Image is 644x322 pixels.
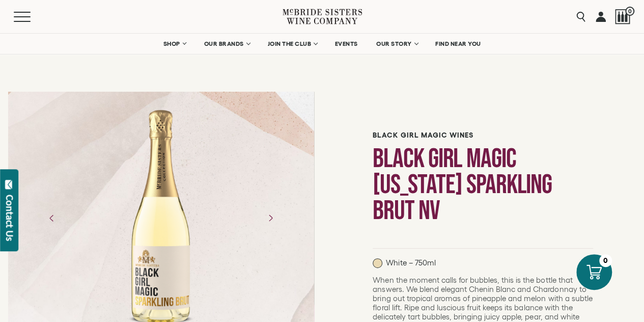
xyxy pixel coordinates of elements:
span: FIND NEAR YOU [435,40,481,47]
a: EVENTS [328,34,365,54]
span: JOIN THE CLUB [267,40,311,47]
a: OUR STORY [370,34,424,54]
span: OUR BRANDS [204,40,243,47]
span: SHOP [163,40,180,47]
span: 0 [625,7,634,16]
a: FIND NEAR YOU [429,34,488,54]
span: EVENTS [335,40,358,47]
h1: Black Girl Magic [US_STATE] Sparkling Brut NV [373,146,593,224]
a: OUR BRANDS [197,34,256,54]
h6: Black Girl Magic Wines [373,131,593,140]
div: 0 [599,254,612,267]
div: Contact Us [5,195,15,241]
button: Next [257,205,284,231]
span: OUR STORY [376,40,412,47]
a: SHOP [156,34,192,54]
a: JOIN THE CLUB [261,34,323,54]
p: White – 750ml [373,258,435,268]
button: Mobile Menu Trigger [14,12,50,22]
button: Previous [39,205,65,231]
